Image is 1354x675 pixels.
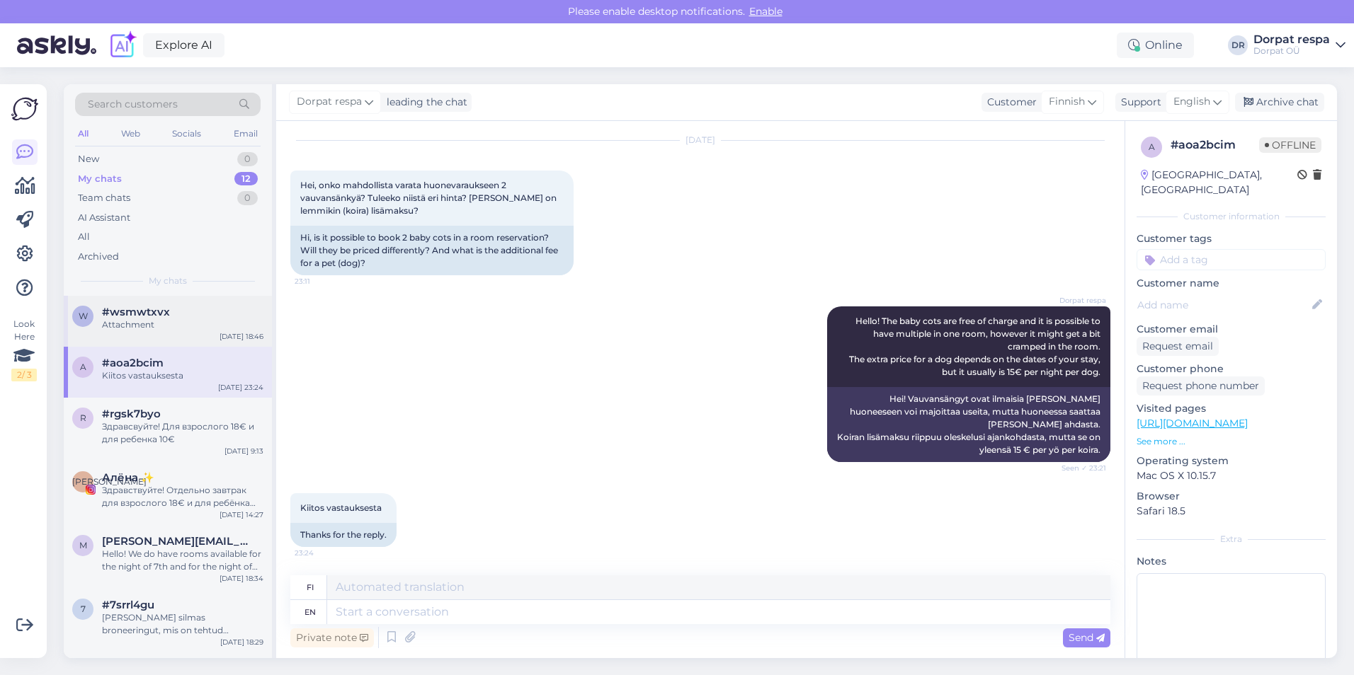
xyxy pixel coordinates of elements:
div: Email [231,125,261,143]
span: #rgsk7byo [102,408,161,420]
div: Request phone number [1137,376,1265,396]
div: All [75,125,91,143]
span: Hello! The baby cots are free of charge and it is possible to have multiple in one room, however ... [849,316,1103,377]
div: [DATE] 14:27 [220,509,263,520]
span: Seen ✓ 23:21 [1053,463,1106,473]
div: Archived [78,250,119,264]
div: Web [118,125,143,143]
img: explore-ai [108,30,137,60]
div: Look Here [11,318,37,381]
div: Attachment [102,318,263,331]
div: en [305,600,316,624]
span: Search customers [88,97,178,112]
div: Hei! Vauvansängyt ovat ilmaisia ​​[PERSON_NAME] huoneeseen voi majoittaa useita, mutta huoneessa ... [827,387,1110,462]
p: Customer tags [1137,231,1326,246]
input: Add a tag [1137,249,1326,270]
div: 0 [237,152,258,166]
span: #aoa2bcim [102,357,164,369]
div: Archive chat [1235,93,1324,112]
p: Mac OS X 10.15.7 [1137,468,1326,483]
div: 0 [237,191,258,205]
span: [PERSON_NAME] [72,476,147,487]
p: Visited pages [1137,401,1326,416]
p: Customer name [1137,276,1326,291]
span: w [79,311,88,321]
div: DR [1228,35,1248,55]
p: Customer phone [1137,362,1326,376]
p: Customer email [1137,322,1326,337]
p: Safari 18.5 [1137,504,1326,519]
p: Operating system [1137,454,1326,468]
div: Online [1117,33,1194,58]
div: Request email [1137,337,1219,356]
div: leading the chat [381,95,467,110]
span: michael.ehret@zaltech.com [102,535,249,548]
span: a [80,362,86,372]
div: [DATE] 23:24 [218,382,263,393]
div: 12 [234,172,258,186]
div: [DATE] 18:34 [220,573,263,584]
div: AI Assistant [78,211,130,225]
span: Dorpat respa [1053,295,1106,306]
p: See more ... [1137,435,1326,448]
span: 23:11 [295,276,348,287]
div: Dorpat OÜ [1253,45,1330,57]
div: [DATE] [290,134,1110,146]
span: 23:24 [295,548,348,558]
span: a [1149,142,1155,152]
div: Support [1115,95,1161,110]
a: Explore AI [143,33,224,57]
div: Thanks for the reply. [290,523,397,547]
span: Send [1069,631,1105,644]
div: # aoa2bcim [1171,137,1259,154]
span: Offline [1259,137,1321,153]
div: Dorpat respa [1253,34,1330,45]
a: Dorpat respaDorpat OÜ [1253,34,1346,57]
p: Notes [1137,554,1326,569]
div: 2 / 3 [11,369,37,381]
span: #wsmwtxvx [102,306,170,318]
div: Hello! We do have rooms available for the night of 7th and for the night of [DATE]. But unfortuna... [102,548,263,573]
div: Kiitos vastauksesta [102,369,263,382]
div: Private note [290,628,374,647]
p: Browser [1137,489,1326,504]
span: #7srrl4gu [102,599,154,611]
div: Здравствуйте! Отдельно завтрак для взрослого 18€ и для ребёнка 10€ [102,484,263,509]
div: Customer information [1137,210,1326,223]
span: Алёна ✨ [102,471,154,484]
span: m [79,540,87,550]
span: r [80,412,86,423]
div: [DATE] 18:46 [220,331,263,342]
span: My chats [149,275,187,287]
div: Hi, is it possible to book 2 baby cots in a room reservation? Will they be priced differently? An... [290,226,574,275]
div: [GEOGRAPHIC_DATA], [GEOGRAPHIC_DATA] [1141,168,1297,197]
div: My chats [78,172,122,186]
input: Add name [1137,297,1309,313]
a: [URL][DOMAIN_NAME] [1137,417,1248,429]
div: [DATE] 18:29 [220,637,263,647]
div: Здравсвуйте! Для взрослого 18€ и для ребенка 10€ [102,420,263,446]
div: fi [307,575,314,599]
span: Dorpat respa [297,94,362,110]
div: Socials [169,125,204,143]
div: [PERSON_NAME] silmas broneeringut, mis on tehtud tänaseks, siis paraku meie seda tühistada ei saa... [102,611,263,637]
div: [DATE] 9:13 [224,446,263,456]
div: New [78,152,99,166]
div: Customer [982,95,1037,110]
span: 7 [81,604,86,614]
span: Enable [745,5,787,18]
span: Finnish [1049,94,1085,110]
div: All [78,230,90,244]
span: Kiitos vastauksesta [300,502,382,513]
span: Hei, onko mahdollista varata huonevaraukseen 2 vauvansänkyä? Tuleeko niistä eri hinta? [PERSON_NA... [300,180,559,216]
div: Extra [1137,533,1326,546]
span: English [1173,94,1210,110]
img: Askly Logo [11,96,38,122]
div: Team chats [78,191,130,205]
